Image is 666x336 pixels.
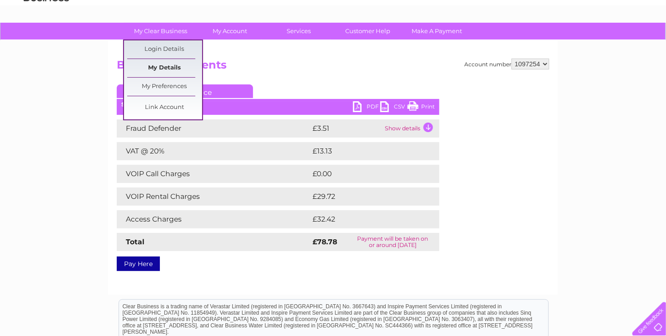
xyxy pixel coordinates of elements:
a: CSV [380,101,408,114]
td: Fraud Defender [117,119,310,138]
a: Water [506,39,523,45]
h2: Bills and Payments [117,59,549,76]
a: Log out [636,39,657,45]
td: Payment will be taken on or around [DATE] [346,233,439,251]
div: [DATE] [117,101,439,108]
strong: £78.78 [313,237,337,246]
a: Current Invoice [117,84,253,98]
a: Print [408,101,435,114]
td: £3.51 [310,119,383,138]
td: Show details [383,119,439,138]
a: Telecoms [554,39,582,45]
a: PDF [353,101,380,114]
td: £0.00 [310,165,418,183]
td: Access Charges [117,210,310,228]
td: VOIP Rental Charges [117,188,310,206]
a: Energy [529,39,549,45]
div: Account number [464,59,549,69]
a: My Details [127,59,202,77]
a: Link Account [127,99,202,117]
td: VOIP Call Charges [117,165,310,183]
strong: Total [126,237,144,246]
td: £32.42 [310,210,421,228]
a: Customer Help [331,23,406,40]
td: £13.13 [310,142,419,160]
a: Make A Payment [400,23,475,40]
a: 0333 014 3131 [495,5,557,16]
a: Pay Here [117,257,160,271]
td: VAT @ 20% [117,142,310,160]
a: Contact [606,39,628,45]
a: Blog [587,39,600,45]
b: Statement Date: [121,101,168,108]
img: logo.png [23,24,70,51]
td: £29.72 [310,188,421,206]
a: Login Details [127,40,202,59]
div: Clear Business is a trading name of Verastar Limited (registered in [GEOGRAPHIC_DATA] No. 3667643... [119,5,548,44]
a: My Preferences [127,78,202,96]
a: My Clear Business [124,23,199,40]
a: My Account [193,23,268,40]
a: Services [262,23,337,40]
